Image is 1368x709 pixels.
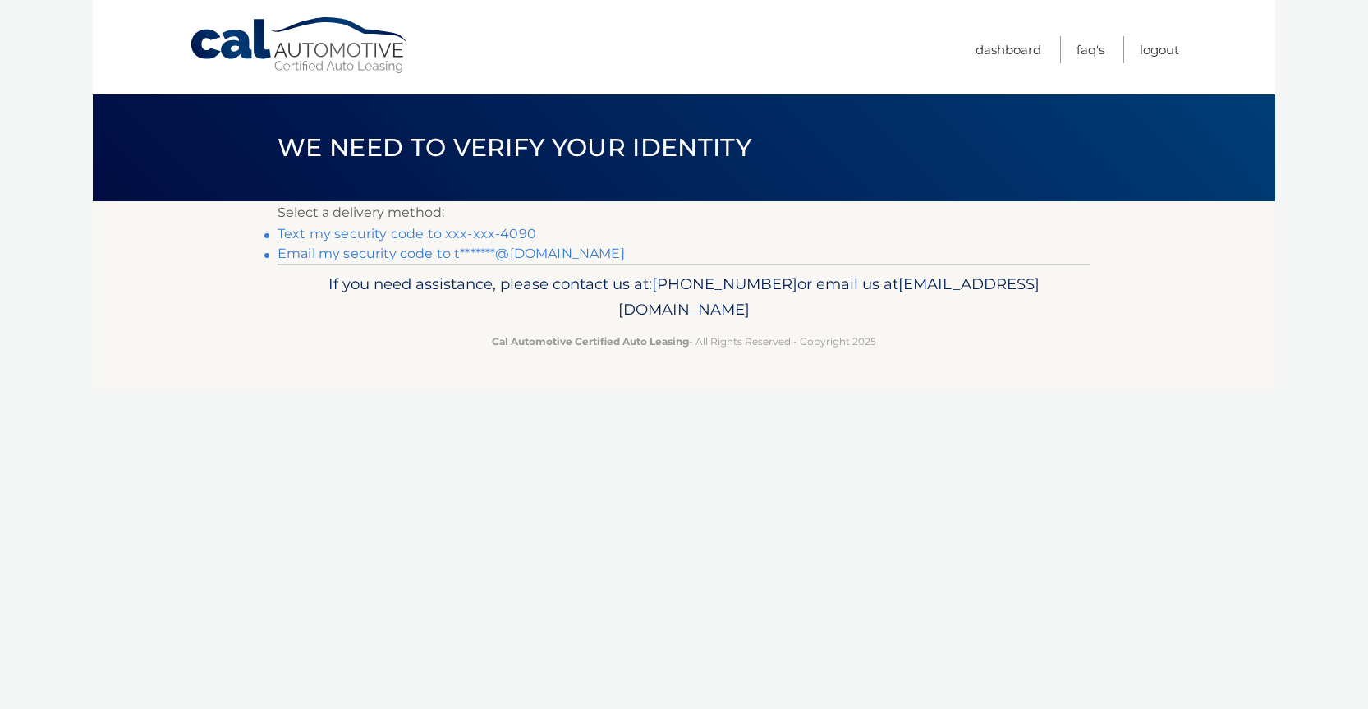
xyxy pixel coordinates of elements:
p: If you need assistance, please contact us at: or email us at [288,271,1080,324]
a: FAQ's [1076,36,1104,63]
a: Dashboard [976,36,1041,63]
span: We need to verify your identity [278,132,751,163]
a: Cal Automotive [189,16,411,75]
strong: Cal Automotive Certified Auto Leasing [492,335,689,348]
p: Select a delivery method: [278,201,1090,224]
p: - All Rights Reserved - Copyright 2025 [288,333,1080,350]
a: Text my security code to xxx-xxx-4090 [278,226,536,242]
a: Email my security code to t*******@[DOMAIN_NAME] [278,246,625,261]
a: Logout [1140,36,1179,63]
span: [PHONE_NUMBER] [652,274,797,293]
